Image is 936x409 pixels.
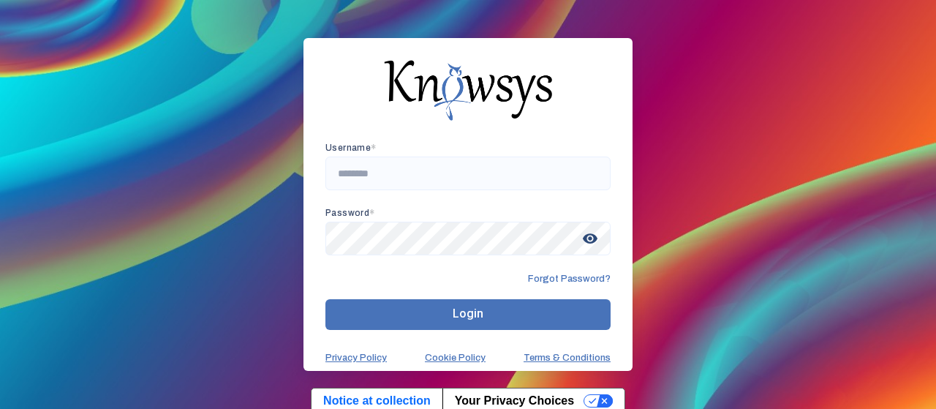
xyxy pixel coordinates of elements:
[453,307,483,320] span: Login
[528,273,611,285] span: Forgot Password?
[325,208,375,218] app-required-indication: Password
[425,352,486,364] a: Cookie Policy
[325,299,611,330] button: Login
[524,352,611,364] a: Terms & Conditions
[384,60,552,120] img: knowsys-logo.png
[577,225,603,252] span: visibility
[325,352,387,364] a: Privacy Policy
[325,143,377,153] app-required-indication: Username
